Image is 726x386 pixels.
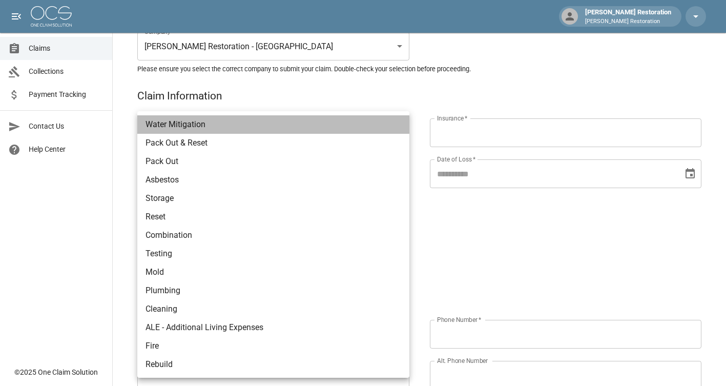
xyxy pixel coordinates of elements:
li: Combination [137,226,409,245]
li: Storage [137,189,409,208]
li: Testing [137,245,409,263]
li: Pack Out [137,152,409,171]
li: Reset [137,208,409,226]
li: Plumbing [137,281,409,300]
li: ALE - Additional Living Expenses [137,318,409,337]
li: Asbestos [137,171,409,189]
li: Pack Out & Reset [137,134,409,152]
li: Fire [137,337,409,355]
li: Mold [137,263,409,281]
li: Rebuild [137,355,409,374]
li: Cleaning [137,300,409,318]
li: Water Mitigation [137,115,409,134]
